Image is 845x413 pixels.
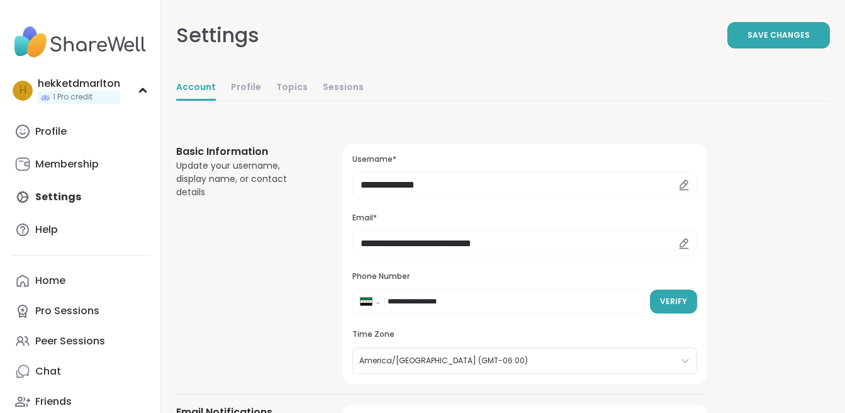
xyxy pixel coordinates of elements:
div: Settings [176,20,259,50]
span: Save Changes [747,30,810,41]
div: Friends [35,395,72,409]
div: Help [35,223,58,237]
a: Profile [10,116,150,147]
a: Peer Sessions [10,326,150,356]
a: Chat [10,356,150,387]
div: Update your username, display name, or contact details [176,159,312,199]
a: Membership [10,149,150,179]
div: Profile [35,125,67,139]
h3: Phone Number [352,271,697,282]
div: Peer Sessions [35,334,105,348]
a: Profile [231,76,261,101]
div: Chat [35,365,61,378]
a: Pro Sessions [10,296,150,326]
div: Membership [35,157,99,171]
a: Sessions [323,76,364,101]
h3: Basic Information [176,144,312,159]
a: Home [10,266,150,296]
a: Help [10,215,150,245]
h3: Email* [352,213,697,223]
button: Save Changes [727,22,830,48]
a: Topics [276,76,308,101]
span: h [20,82,26,99]
button: Verify [650,290,697,314]
div: Home [35,274,65,288]
div: Pro Sessions [35,304,99,318]
span: 1 Pro credit [53,92,92,103]
div: hekketdmarlton [38,77,120,91]
h3: Time Zone [352,329,697,340]
h3: Username* [352,154,697,165]
span: Verify [660,296,687,307]
img: ShareWell Nav Logo [10,20,150,64]
a: Account [176,76,216,101]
